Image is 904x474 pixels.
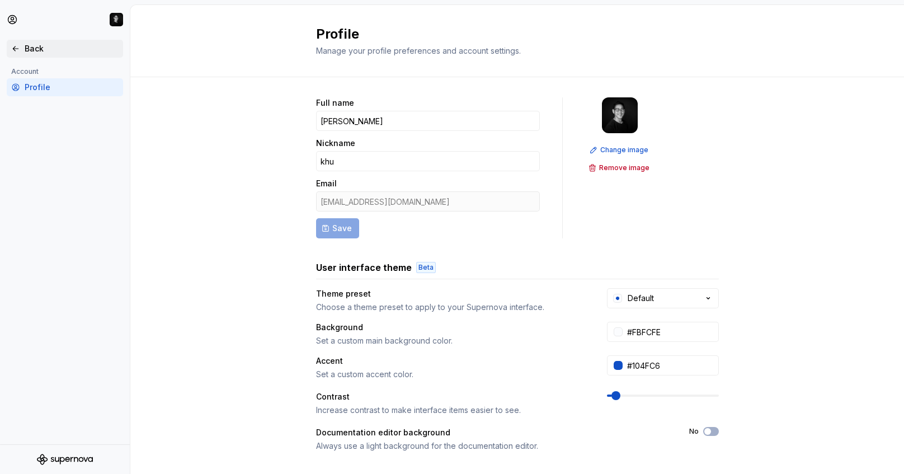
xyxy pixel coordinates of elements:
input: #FFFFFF [623,322,719,342]
div: Contrast [316,391,587,402]
a: Back [7,40,123,58]
div: Back [25,43,119,54]
div: Documentation editor background [316,427,669,438]
button: Default [607,288,719,308]
div: Set a custom accent color. [316,369,587,380]
div: Accent [316,355,587,367]
label: Email [316,178,337,189]
h2: Profile [316,25,705,43]
div: Set a custom main background color. [316,335,587,346]
div: Account [7,65,43,78]
label: Full name [316,97,354,109]
span: Change image [600,146,648,154]
span: Remove image [599,163,649,172]
label: No [689,427,699,436]
img: Kim Huynh Lyngbo [110,13,123,26]
div: Choose a theme preset to apply to your Supernova interface. [316,302,587,313]
span: Manage your profile preferences and account settings. [316,46,521,55]
div: Default [628,293,654,304]
button: Kim Huynh Lyngbo [2,7,128,32]
div: Beta [416,262,436,273]
div: Increase contrast to make interface items easier to see. [316,405,587,416]
div: Always use a light background for the documentation editor. [316,440,669,452]
input: #104FC6 [623,355,719,376]
div: Theme preset [316,288,587,299]
button: Change image [586,142,653,158]
svg: Supernova Logo [37,454,93,465]
div: Background [316,322,587,333]
label: Nickname [316,138,355,149]
div: Profile [25,82,119,93]
img: Kim Huynh Lyngbo [602,97,638,133]
h3: User interface theme [316,261,412,274]
button: Remove image [585,160,655,176]
a: Profile [7,78,123,96]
